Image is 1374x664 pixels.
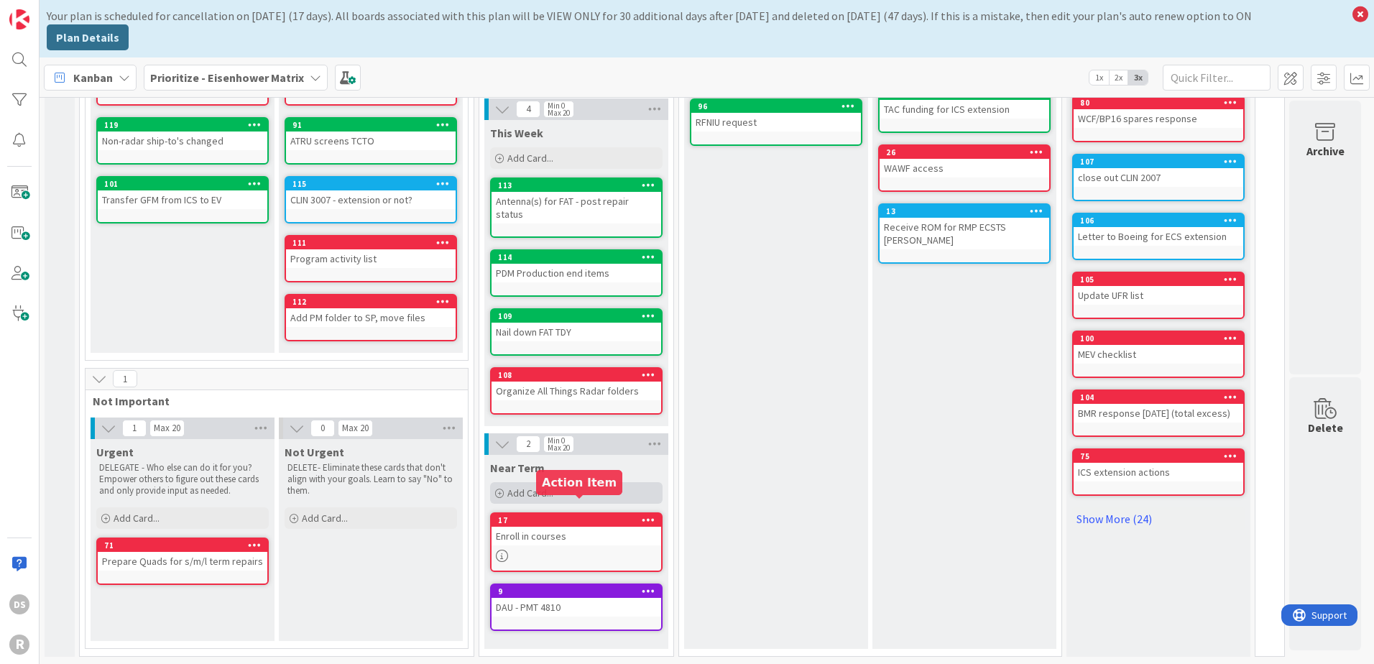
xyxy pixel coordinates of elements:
[492,369,661,382] div: 108
[1074,332,1243,345] div: 100
[1080,275,1243,285] div: 105
[516,435,540,453] span: 2
[1074,155,1243,187] div: 107close out CLIN 2007
[1072,389,1245,437] a: 104BMR response [DATE] (total excess)
[122,420,147,437] span: 1
[886,147,1049,157] div: 26
[286,249,456,268] div: Program activity list
[1080,216,1243,226] div: 106
[492,310,661,341] div: 109Nail down FAT TDY
[286,308,456,327] div: Add PM folder to SP, move files
[1074,109,1243,128] div: WCF/BP16 spares response
[98,177,267,190] div: 101
[98,177,267,209] div: 101Transfer GFM from ICS to EV
[1074,155,1243,168] div: 107
[285,235,457,282] a: 111Program activity list
[1308,419,1343,436] div: Delete
[1074,227,1243,246] div: Letter to Boeing for ECS extension
[886,206,1049,216] div: 13
[1306,142,1345,160] div: Archive
[492,310,661,323] div: 109
[492,585,661,617] div: 9DAU - PMT 4810
[285,294,457,341] a: 112Add PM folder to SP, move files
[1163,65,1271,91] input: Quick Filter...
[1072,507,1245,530] a: Show More (24)
[492,251,661,264] div: 114
[1074,96,1243,109] div: 80
[286,177,456,209] div: 115CLIN 3007 - extension or not?
[96,538,269,585] a: 71Prepare Quads for s/m/l term repairs
[342,425,369,432] div: Max 20
[98,119,267,132] div: 119
[286,190,456,209] div: CLIN 3007 - extension or not?
[490,126,543,140] span: This Week
[498,252,661,262] div: 114
[490,584,663,631] a: 9DAU - PMT 4810
[1074,273,1243,286] div: 105
[880,218,1049,249] div: Receive ROM for RMP ECSTS [PERSON_NAME]
[880,205,1049,249] div: 13Receive ROM for RMP ECSTS [PERSON_NAME]
[880,100,1049,119] div: TAC funding for ICS extension
[47,24,129,50] button: Plan Details
[286,236,456,268] div: 111Program activity list
[99,462,266,497] p: DELEGATE - Who else can do it for you? Empower others to figure out these cards and only provide ...
[30,2,65,19] span: Support
[286,295,456,327] div: 112Add PM folder to SP, move files
[498,311,661,321] div: 109
[98,539,267,571] div: 71Prepare Quads for s/m/l term repairs
[292,120,456,130] div: 91
[98,119,267,150] div: 119Non-radar ship-to's changed
[1072,95,1245,142] a: 80WCF/BP16 spares response
[490,249,663,297] a: 114PDM Production end items
[1074,273,1243,305] div: 105Update UFR list
[286,119,456,132] div: 91
[691,113,861,132] div: RFNIU request
[1072,213,1245,260] a: 106Letter to Boeing for ECS extension
[113,370,137,387] span: 1
[507,487,553,499] span: Add Card...
[1074,391,1243,404] div: 104
[9,9,29,29] img: Visit kanbanzone.com
[1074,214,1243,227] div: 106
[548,102,565,109] div: Min 0
[1074,463,1243,481] div: ICS extension actions
[1072,331,1245,378] a: 100MEV checklist
[1074,345,1243,364] div: MEV checklist
[292,238,456,248] div: 111
[498,370,661,380] div: 108
[1080,392,1243,402] div: 104
[492,264,661,282] div: PDM Production end items
[292,179,456,189] div: 115
[285,176,457,223] a: 115CLIN 3007 - extension or not?
[492,514,661,545] div: 17Enroll in courses
[1072,448,1245,496] a: 75ICS extension actions
[1074,450,1243,463] div: 75
[1072,154,1245,201] a: 107close out CLIN 2007
[516,101,540,118] span: 4
[492,251,661,282] div: 114PDM Production end items
[880,159,1049,177] div: WAWF access
[104,540,267,550] div: 71
[498,180,661,190] div: 113
[880,87,1049,119] div: 82TAC funding for ICS extension
[98,132,267,150] div: Non-radar ship-to's changed
[878,86,1051,133] a: 82TAC funding for ICS extension
[287,462,454,497] p: DELETE- Eliminate these cards that don't align with your goals. Learn to say "No" to them.
[492,527,661,545] div: Enroll in courses
[98,190,267,209] div: Transfer GFM from ICS to EV
[286,236,456,249] div: 111
[93,394,450,408] span: Not Important
[878,144,1051,192] a: 26WAWF access
[880,146,1049,159] div: 26
[880,146,1049,177] div: 26WAWF access
[542,476,617,489] h5: Action Item
[96,117,269,165] a: 119Non-radar ship-to's changed
[1074,332,1243,364] div: 100MEV checklist
[490,367,663,415] a: 108Organize All Things Radar folders
[104,120,267,130] div: 119
[1072,272,1245,319] a: 105Update UFR list
[490,512,663,572] a: 17Enroll in courses
[548,444,570,451] div: Max 20
[73,69,113,86] span: Kanban
[492,598,661,617] div: DAU - PMT 4810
